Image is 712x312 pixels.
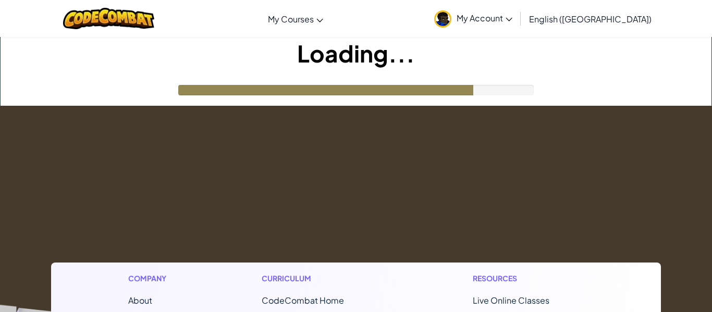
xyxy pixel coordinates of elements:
[473,295,549,306] a: Live Online Classes
[457,13,512,23] span: My Account
[268,14,314,24] span: My Courses
[434,10,451,28] img: avatar
[429,2,518,35] a: My Account
[262,273,388,284] h1: Curriculum
[128,273,177,284] h1: Company
[1,37,711,69] h1: Loading...
[63,8,154,29] img: CodeCombat logo
[262,295,344,306] span: CodeCombat Home
[473,273,584,284] h1: Resources
[263,5,328,33] a: My Courses
[524,5,657,33] a: English ([GEOGRAPHIC_DATA])
[128,295,152,306] a: About
[529,14,652,24] span: English ([GEOGRAPHIC_DATA])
